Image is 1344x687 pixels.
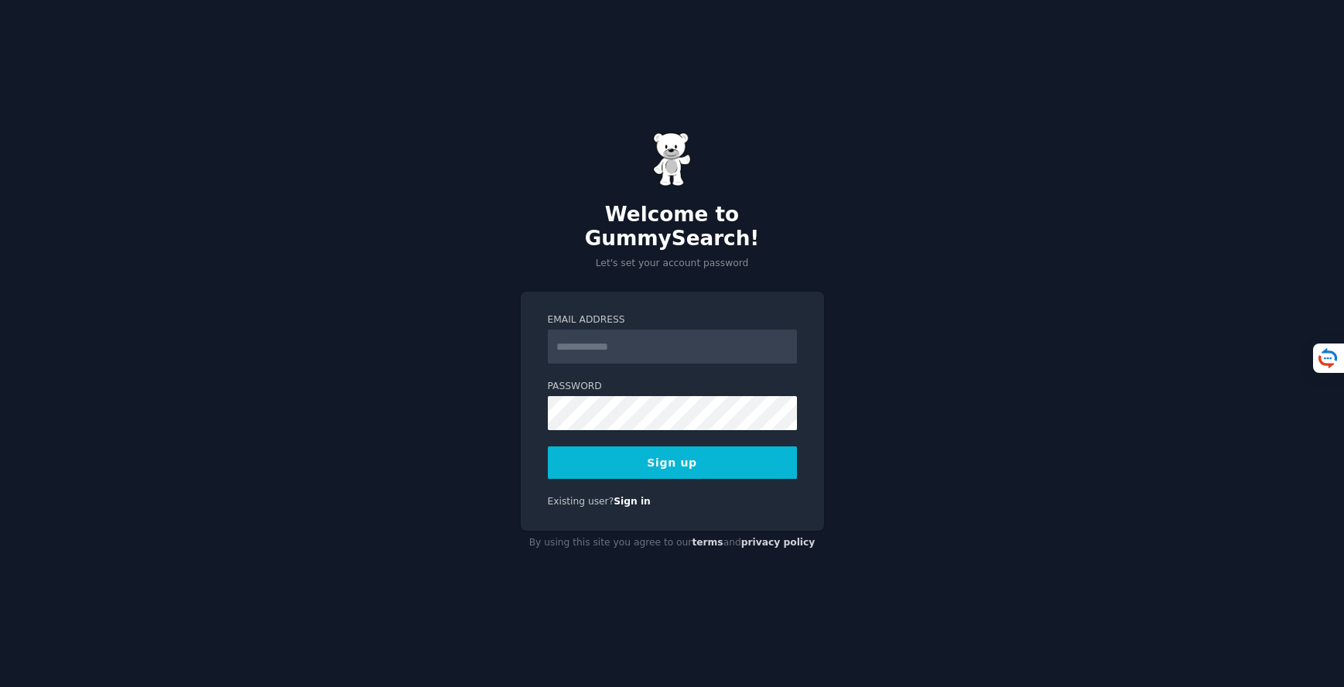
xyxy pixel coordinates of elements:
[614,496,651,507] a: Sign in
[692,537,723,548] a: terms
[548,446,797,479] button: Sign up
[741,537,816,548] a: privacy policy
[548,380,797,394] label: Password
[653,132,692,186] img: Gummy Bear
[521,531,824,555] div: By using this site you agree to our and
[548,496,614,507] span: Existing user?
[521,203,824,251] h2: Welcome to GummySearch!
[521,257,824,271] p: Let's set your account password
[548,313,797,327] label: Email Address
